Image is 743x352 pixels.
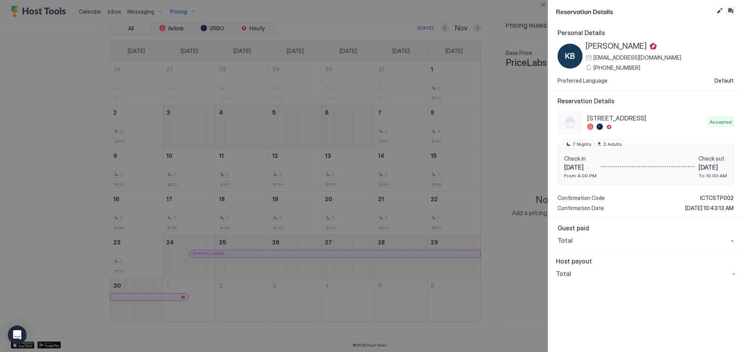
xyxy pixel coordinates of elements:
span: Reservation Details [558,97,734,105]
span: [DATE] [698,163,727,171]
span: Personal Details [558,29,734,37]
span: Preferred Language [558,77,608,84]
span: Confirmation Date [558,205,604,212]
span: ICTCSTP002 [700,195,734,202]
span: [EMAIL_ADDRESS][DOMAIN_NAME] [593,54,681,61]
span: [PERSON_NAME] [586,41,647,51]
span: - [731,237,734,244]
span: [DATE] [564,163,597,171]
span: [STREET_ADDRESS] [587,114,705,122]
span: From 4:00 PM [564,173,597,179]
span: Default [714,77,734,84]
span: To 10:00 AM [698,173,727,179]
div: Open Intercom Messenger [8,325,27,344]
button: Edit reservation [715,6,724,16]
span: 7 Nights [572,141,592,148]
span: 2 Adults [603,141,622,148]
span: Accepted [710,119,732,126]
span: [PHONE_NUMBER] [593,64,640,71]
span: Total [558,237,573,244]
span: Host payout [556,257,735,265]
button: Inbox [726,6,735,16]
span: Reservation Details [556,6,713,16]
span: Check in [564,155,597,162]
span: Guest paid [558,224,734,232]
span: [DATE] 10:43:13 AM [685,205,734,212]
span: KB [565,50,575,62]
span: Total [556,270,571,278]
span: Confirmation Code [558,195,605,202]
span: Check out [698,155,727,162]
span: - [732,270,735,278]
